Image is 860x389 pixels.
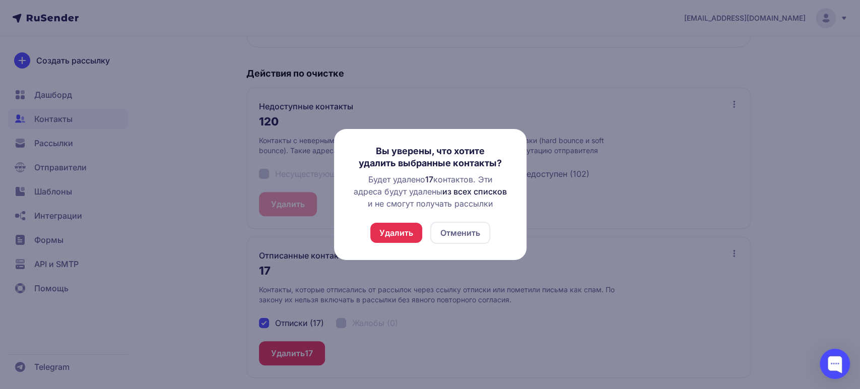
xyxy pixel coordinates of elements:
button: Отменить [430,222,490,244]
span: 17 [425,174,433,184]
span: из всех списков [442,186,507,197]
div: Будет удалено контактов. Эти адреса будут удалены и не смогут получать рассылки [350,173,510,210]
button: Удалить [370,223,422,243]
h3: Вы уверены, что хотите удалить выбранные контакты? [350,145,510,169]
